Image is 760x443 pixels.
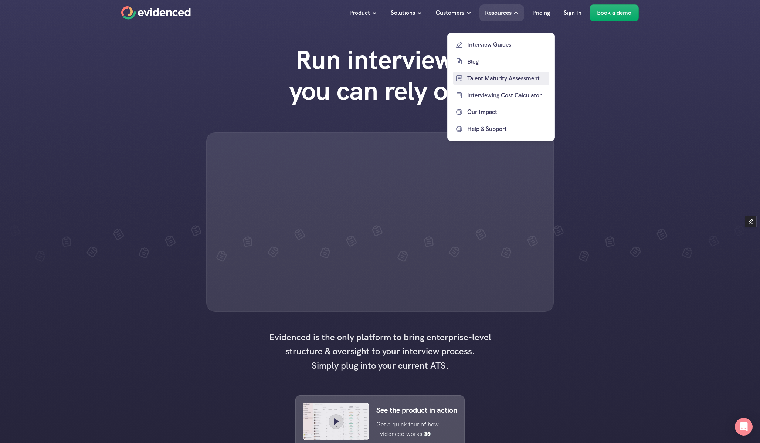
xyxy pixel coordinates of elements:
[453,89,549,102] a: Interviewing Cost Calculator
[467,124,547,134] p: Help & Support
[453,122,549,136] a: Help & Support
[527,4,556,21] a: Pricing
[121,6,191,20] a: Home
[558,4,587,21] a: Sign In
[597,8,631,18] p: Book a demo
[590,4,639,21] a: Book a demo
[532,8,550,18] p: Pricing
[564,8,581,18] p: Sign In
[735,418,753,436] div: Open Intercom Messenger
[436,8,464,18] p: Customers
[453,72,549,85] a: Talent Maturity Assessment
[453,38,549,51] a: Interview Guides
[485,8,512,18] p: Resources
[275,44,485,106] h1: Run interviews you can rely on.
[467,107,547,117] p: Our Impact
[467,91,547,100] p: Interviewing Cost Calculator
[467,40,547,50] p: Interview Guides
[467,74,547,83] p: Talent Maturity Assessment
[376,420,446,439] p: Get a quick tour of how Evidenced works 👀
[265,330,495,373] h4: Evidenced is the only platform to bring enterprise-level structure & oversight to your interview ...
[453,105,549,119] a: Our Impact
[745,216,756,227] button: Edit Framer Content
[391,8,415,18] p: Solutions
[453,55,549,68] a: Blog
[376,404,457,416] p: See the product in action
[349,8,370,18] p: Product
[467,57,547,66] p: Blog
